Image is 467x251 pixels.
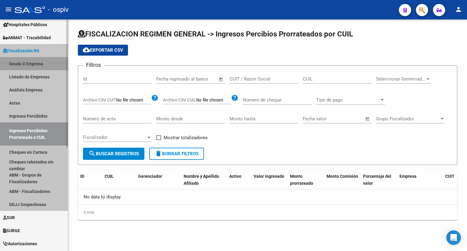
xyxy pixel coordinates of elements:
mat-icon: help [151,94,158,101]
h3: Filtros [83,61,104,69]
span: - ospiv [48,3,69,16]
span: Monto Comisión [327,174,358,179]
span: ID [80,174,84,179]
span: Autorizaciones [3,240,37,247]
mat-icon: person [455,6,462,13]
span: Buscar Registros [88,151,139,156]
datatable-header-cell: Nombre y Apellido Afiliado [181,170,227,190]
button: Open calendar [364,115,371,122]
datatable-header-cell: Activo [227,170,251,190]
button: Borrar Filtros [149,148,204,160]
div: No data to display [78,189,457,205]
span: Gerenciador [138,174,162,179]
span: Monto prorrateado [290,174,313,186]
button: Open calendar [218,76,225,83]
datatable-header-cell: Porcentaje del valor [361,170,397,190]
span: FISCALIZACION REGIMEN GENERAL -> Ingresos Percibios Prorrateados por CUIL [78,30,353,38]
input: Archivo CSV CUIT [116,98,151,103]
span: Archivo CSV CUIL [163,98,196,102]
span: Grupo Fiscalizador [376,116,439,122]
mat-icon: search [88,150,96,157]
span: Archivo CSV CUIT [83,98,116,102]
mat-icon: cloud_download [83,46,90,53]
input: Archivo CSV CUIL [196,98,231,103]
span: Exportar CSV [83,47,123,53]
span: ANMAT - Trazabilidad [3,34,51,41]
span: Borrar Filtros [155,151,199,156]
mat-icon: menu [5,6,12,13]
span: Tipo de pago [316,97,379,103]
div: 0 total [78,205,457,220]
input: Fecha fin [333,116,362,122]
button: Buscar Registros [83,148,144,160]
input: Fecha fin [186,76,216,82]
mat-icon: delete [155,150,162,157]
span: Hospitales Públicos [3,21,47,28]
datatable-header-cell: Gerenciador [136,170,181,190]
button: Exportar CSV [78,45,128,56]
datatable-header-cell: CUIL [102,170,136,190]
datatable-header-cell: Monto prorrateado [288,170,324,190]
datatable-header-cell: Valor ingresado [251,170,288,190]
span: CUIT [445,174,455,179]
span: SURGE [3,227,20,234]
span: Activo [229,174,241,179]
span: Fiscalizador [83,135,146,140]
span: SUR [3,214,15,221]
span: Fiscalización RG [3,47,40,54]
span: Nombre y Apellido Afiliado [184,174,219,186]
datatable-header-cell: Empresa [397,170,443,190]
mat-icon: help [231,94,238,101]
span: Porcentaje del valor [363,174,391,186]
input: Fecha inicio [303,116,327,122]
div: Open Intercom Messenger [446,230,461,245]
span: Valor ingresado [254,174,284,179]
input: Fecha inicio [156,76,181,82]
span: CUIL [105,174,114,179]
span: Empresa [400,174,417,179]
span: Seleccionar Gerenciador [376,76,425,82]
span: Mostrar totalizadores [164,134,208,141]
datatable-header-cell: Monto Comisión [324,170,361,190]
datatable-header-cell: ID [78,170,102,190]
